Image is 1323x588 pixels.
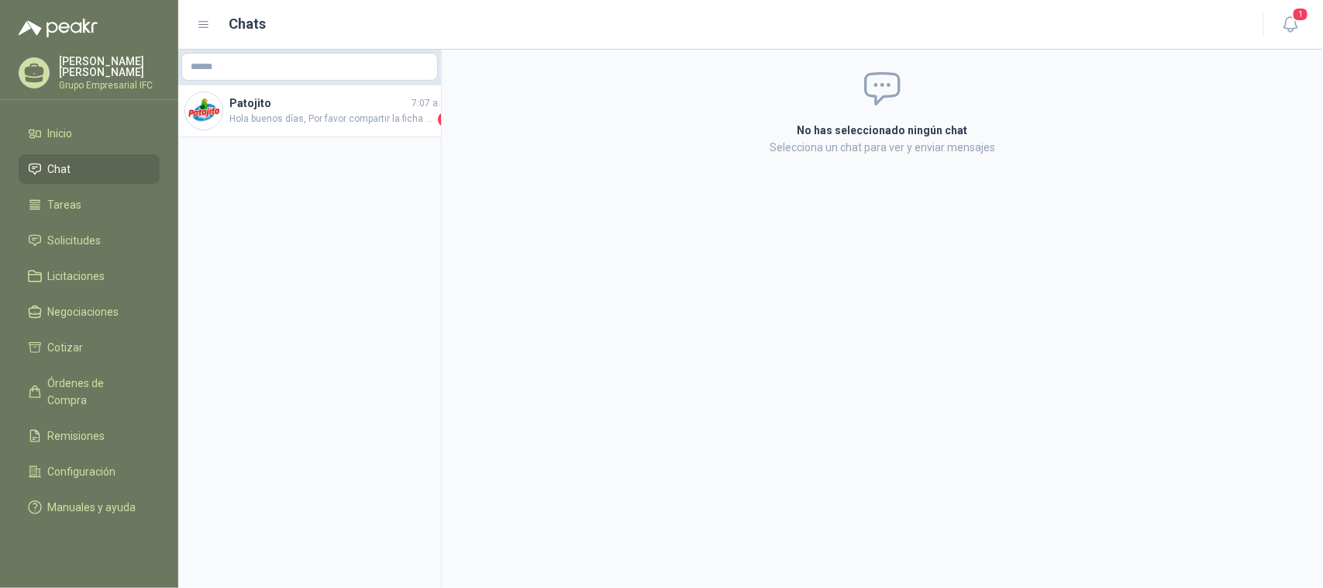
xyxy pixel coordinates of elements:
a: Manuales y ayuda [19,493,160,522]
span: 7:07 a. m. [412,96,453,111]
span: Chat [48,161,71,178]
span: Cotizar [48,339,84,356]
a: Tareas [19,190,160,220]
p: [PERSON_NAME] [PERSON_NAME] [59,56,160,78]
span: Remisiones [48,427,105,444]
span: Configuración [48,463,116,480]
a: Remisiones [19,421,160,451]
span: Órdenes de Compra [48,375,145,409]
h2: No has seleccionado ningún chat [612,122,1153,139]
img: Logo peakr [19,19,98,37]
span: Tareas [48,196,82,213]
span: Inicio [48,125,73,142]
img: Company Logo [185,92,222,130]
span: Licitaciones [48,268,105,285]
a: Company LogoPatojito7:07 a. m.Hola buenos días, Por favor compartir la ficha técnica.1 [178,85,441,137]
span: 1 [438,112,453,127]
p: Selecciona un chat para ver y enviar mensajes [612,139,1153,156]
button: 1 [1276,11,1304,39]
a: Órdenes de Compra [19,368,160,415]
p: Grupo Empresarial IFC [59,81,160,90]
a: Inicio [19,119,160,148]
span: 1 [1292,7,1309,22]
span: Manuales y ayuda [48,499,136,516]
h4: Patojito [229,95,408,112]
a: Solicitudes [19,226,160,255]
a: Negociaciones [19,297,160,327]
span: Negociaciones [48,303,119,320]
a: Licitaciones [19,261,160,291]
a: Cotizar [19,333,160,362]
span: Hola buenos días, Por favor compartir la ficha técnica. [229,112,435,127]
span: Solicitudes [48,232,102,249]
a: Configuración [19,457,160,486]
a: Chat [19,154,160,184]
h1: Chats [229,13,267,35]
